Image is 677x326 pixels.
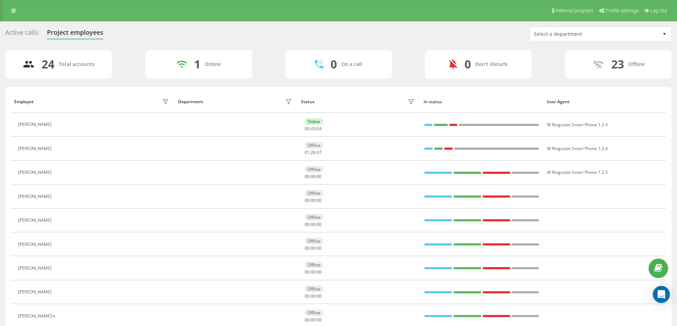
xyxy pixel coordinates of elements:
div: Select a department [534,31,619,37]
div: Offline [305,261,323,268]
div: : : [305,198,322,203]
div: Status [301,99,315,104]
span: 00 [317,293,322,299]
span: 00 [305,173,310,179]
div: Offline [305,142,323,149]
span: W Ringostat Smart Phone 1.2.5 [547,169,608,175]
span: 00 [317,269,322,275]
div: Don't disturb [475,61,507,67]
span: 00 [305,245,310,251]
div: [PERSON_NAME] [18,194,53,199]
div: Offline [305,214,323,221]
div: Total accounts [59,61,95,67]
span: 07 [317,149,322,155]
div: [PERSON_NAME] [18,218,53,223]
div: : : [305,126,322,131]
div: Offline [628,61,645,67]
div: Department [178,99,203,104]
span: 00 [305,126,310,132]
div: [PERSON_NAME] [18,289,53,294]
div: [PERSON_NAME] [18,170,53,175]
span: Log Out [650,8,667,13]
span: 00 [305,317,310,323]
span: 00 [317,221,322,227]
div: Open Intercom Messenger [653,286,670,303]
span: 00 [305,221,310,227]
div: Online [205,61,221,67]
div: : : [305,174,322,179]
span: 00 [311,221,316,227]
span: Referral program [555,8,593,13]
div: Online [305,118,323,125]
div: [PERSON_NAME] [18,266,53,271]
div: 0 [464,57,471,71]
span: 00 [305,293,310,299]
span: 00 [317,317,322,323]
div: [PERSON_NAME] [18,146,53,151]
span: 04 [317,126,322,132]
div: On a call [341,61,362,67]
span: W Ringostat Smart Phone 1.2.4 [547,145,608,151]
div: In status [424,99,540,104]
div: : : [305,246,322,251]
span: 00 [317,245,322,251]
div: Offline [305,166,323,173]
div: [PERSON_NAME] [18,122,53,127]
div: Offline [305,286,323,292]
div: 24 [42,57,54,71]
div: 1 [194,57,200,71]
span: 00 [311,317,316,323]
div: : : [305,317,322,322]
div: Active calls [5,29,38,40]
div: : : [305,222,322,227]
span: 26 [311,149,316,155]
span: 00 [311,197,316,203]
span: Profile settings [606,8,639,13]
div: Offline [305,238,323,244]
span: 00 [305,197,310,203]
span: 00 [311,293,316,299]
span: 00 [317,197,322,203]
div: : : [305,270,322,275]
div: : : [305,150,322,155]
div: : : [305,294,322,299]
span: 00 [311,173,316,179]
span: 00 [305,269,310,275]
span: W Ringostat Smart Phone 1.2.4 [547,122,608,128]
div: Offline [305,309,323,316]
span: 01 [305,149,310,155]
span: 00 [311,269,316,275]
div: Employee [14,99,34,104]
div: 0 [331,57,337,71]
div: User Agent [547,99,663,104]
div: [PERSON_NAME]'я [18,314,57,319]
span: 43 [311,126,316,132]
div: Project employees [47,29,103,40]
div: [PERSON_NAME] [18,242,53,247]
div: 23 [611,57,624,71]
div: Offline [305,190,323,197]
span: 00 [311,245,316,251]
span: 00 [317,173,322,179]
